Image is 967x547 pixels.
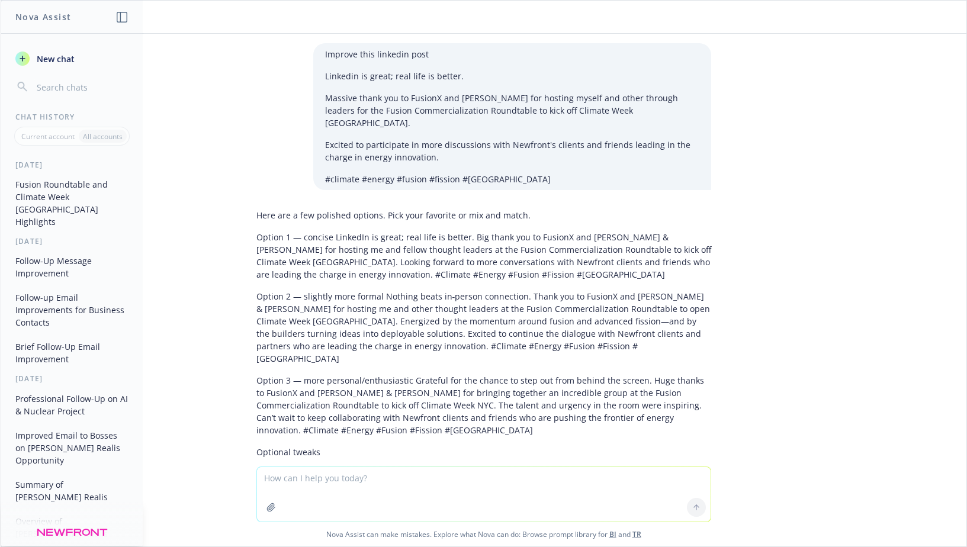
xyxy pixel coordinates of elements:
[11,337,133,369] button: Brief Follow-Up Email Improvement
[5,522,962,546] span: Nova Assist can make mistakes. Explore what Nova can do: Browse prompt library for and
[34,79,128,95] input: Search chats
[21,131,75,141] p: Current account
[1,112,143,122] div: Chat History
[11,48,133,69] button: New chat
[256,374,711,436] p: Option 3 — more personal/enthusiastic Grateful for the chance to step out from behind the screen....
[256,231,711,281] p: Option 1 — concise LinkedIn is great; real life is better. Big thank you to FusionX and [PERSON_N...
[256,290,711,365] p: Option 2 — slightly more formal Nothing beats in‑person connection. Thank you to FusionX and [PER...
[325,48,699,60] p: Improve this linkedin post
[83,131,123,141] p: All accounts
[325,70,699,82] p: Linkedin is great; real life is better.
[11,511,133,543] button: Overview of [PERSON_NAME] Realis
[609,529,616,539] a: BI
[11,288,133,332] button: Follow-up Email Improvements for Business Contacts
[632,529,641,539] a: TR
[11,475,133,507] button: Summary of [PERSON_NAME] Realis
[325,173,699,185] p: #climate #energy #fusion #fission #[GEOGRAPHIC_DATA]
[11,426,133,470] button: Improved Email to Bosses on [PERSON_NAME] Realis Opportunity
[256,209,711,221] p: Here are a few polished options. Pick your favorite or mix and match.
[34,53,75,65] span: New chat
[11,251,133,283] button: Follow-Up Message Improvement
[11,389,133,421] button: Professional Follow-Up on AI & Nuclear Project
[325,92,699,129] p: Massive thank you to FusionX and [PERSON_NAME] for hosting myself and other through leaders for t...
[11,175,133,231] button: Fusion Roundtable and Climate Week [GEOGRAPHIC_DATA] Highlights
[1,374,143,384] div: [DATE]
[1,160,143,170] div: [DATE]
[15,11,71,23] h1: Nova Assist
[256,446,711,458] p: Optional tweaks
[1,236,143,246] div: [DATE]
[325,139,699,163] p: Excited to participate in more discussions with Newfront's clients and friends leading in the cha...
